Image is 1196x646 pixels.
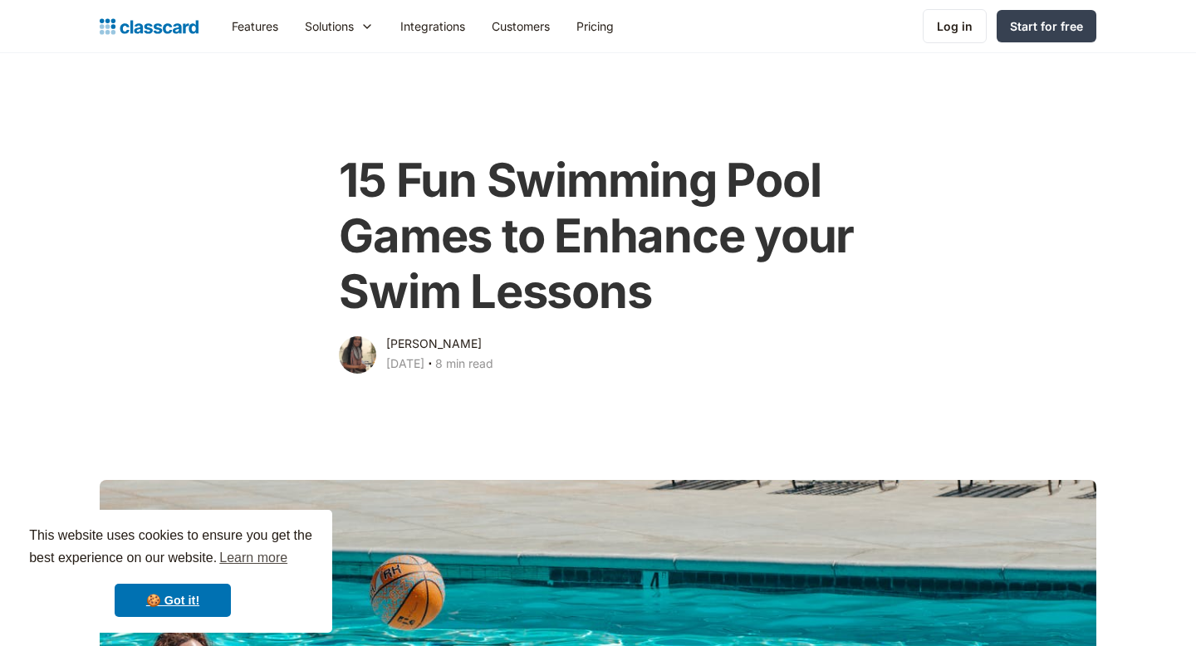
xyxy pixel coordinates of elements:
[923,9,987,43] a: Log in
[386,354,424,374] div: [DATE]
[115,584,231,617] a: dismiss cookie message
[386,334,482,354] div: [PERSON_NAME]
[217,546,290,570] a: learn more about cookies
[387,7,478,45] a: Integrations
[305,17,354,35] div: Solutions
[478,7,563,45] a: Customers
[997,10,1096,42] a: Start for free
[937,17,973,35] div: Log in
[29,526,316,570] span: This website uses cookies to ensure you get the best experience on our website.
[1010,17,1083,35] div: Start for free
[292,7,387,45] div: Solutions
[218,7,292,45] a: Features
[100,15,199,38] a: home
[563,7,627,45] a: Pricing
[435,354,493,374] div: 8 min read
[424,354,435,377] div: ‧
[339,153,856,321] h1: 15 Fun Swimming Pool Games to Enhance your Swim Lessons
[13,510,332,633] div: cookieconsent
